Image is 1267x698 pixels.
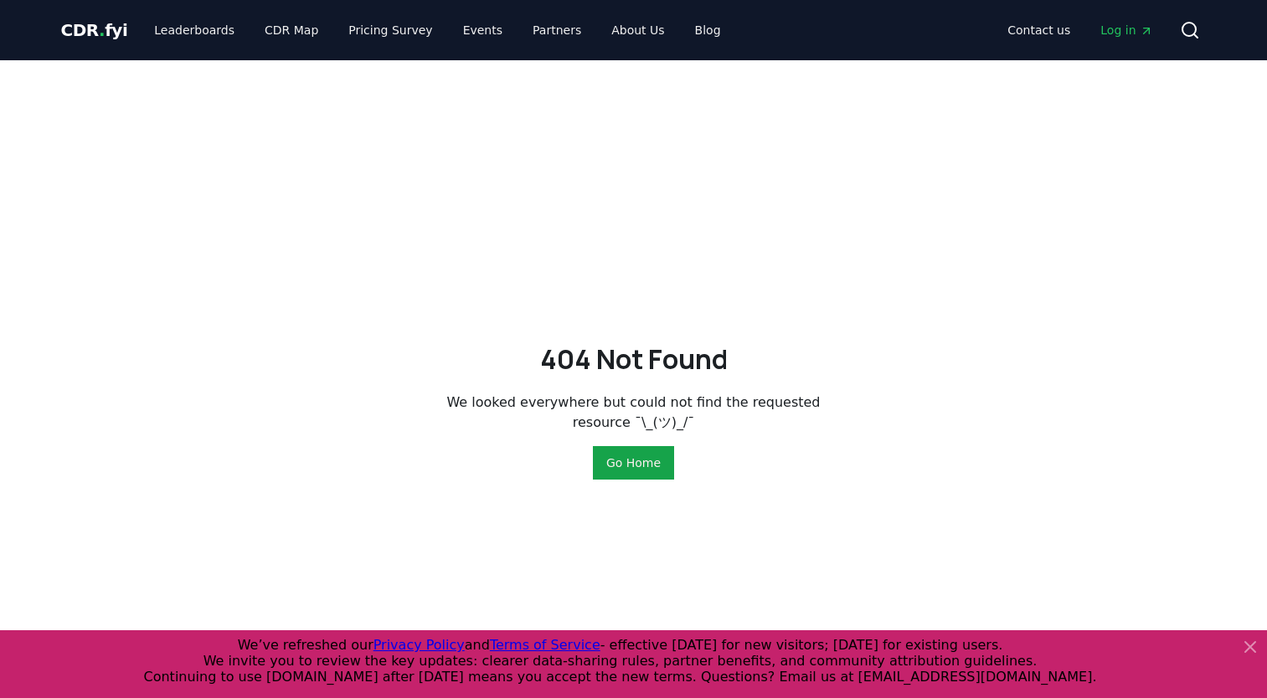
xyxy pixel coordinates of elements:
nav: Main [141,15,734,45]
p: We looked everywhere but could not find the requested resource ¯\_(ツ)_/¯ [446,393,821,433]
span: Log in [1100,22,1152,38]
h2: 404 Not Found [540,339,728,379]
a: CDR Map [251,15,332,45]
a: Leaderboards [141,15,248,45]
a: Contact us [994,15,1084,45]
button: Go Home [593,446,674,480]
a: Partners [519,15,595,45]
a: CDR.fyi [61,18,128,42]
span: . [99,20,105,40]
span: CDR fyi [61,20,128,40]
a: Pricing Survey [335,15,446,45]
a: Log in [1087,15,1166,45]
a: Events [450,15,516,45]
a: About Us [598,15,677,45]
a: Blog [682,15,734,45]
nav: Main [994,15,1166,45]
